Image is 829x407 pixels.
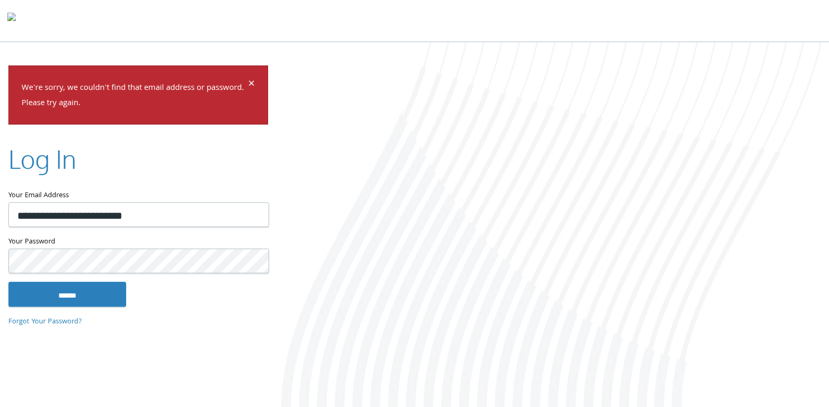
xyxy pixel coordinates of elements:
[8,141,76,176] h2: Log In
[8,316,82,328] a: Forgot Your Password?
[248,75,255,95] span: ×
[248,79,255,91] button: Dismiss alert
[7,9,16,30] img: todyl-logo-dark.svg
[248,255,261,267] keeper-lock: Open Keeper Popup
[8,235,268,248] label: Your Password
[22,81,247,111] p: We're sorry, we couldn't find that email address or password. Please try again.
